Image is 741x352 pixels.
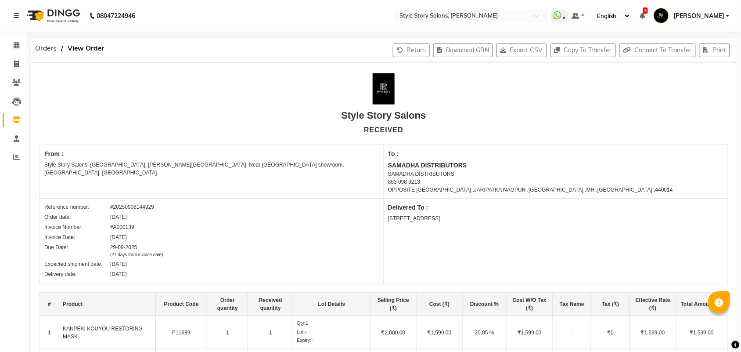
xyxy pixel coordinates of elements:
[388,203,723,212] div: Delivered To :
[110,260,127,268] div: [DATE]
[110,233,127,241] div: [DATE]
[110,213,127,221] div: [DATE]
[248,293,293,316] th: Received quantity
[63,40,108,56] span: View Order
[44,260,110,268] div: Expected shipment date:
[643,7,648,14] span: 5
[463,293,507,316] th: Discount %
[44,233,110,241] div: Invoice Date:
[591,293,630,316] th: Tax (₹)
[553,316,591,349] td: -
[97,4,135,28] b: 08047224946
[676,293,727,316] th: Total Amount (₹)
[673,11,724,21] span: [PERSON_NAME]
[364,125,403,135] div: RECEIVED
[293,293,370,316] th: Lot Details
[388,170,723,178] div: SAMADHA DISTRIBUTORS
[44,223,110,231] div: Invoice Number:
[496,44,547,57] button: Export CSV
[507,316,553,349] td: ₹1,599.00
[110,270,127,278] div: [DATE]
[630,293,676,316] th: Effective Rate (₹)
[341,108,426,123] div: Style Story Salons
[297,328,367,336] div: -
[155,316,207,349] td: P11689
[40,293,59,316] th: #
[110,251,163,258] div: (21 days from invoice date)
[619,44,696,57] button: Connect To Transfer
[417,316,463,349] td: ₹1,599.00
[44,149,379,159] div: From :
[550,44,616,57] button: Copy To Transfer
[40,316,59,349] td: 1
[388,214,723,222] div: [STREET_ADDRESS]
[640,12,645,20] a: 5
[110,223,134,231] div: #A000139
[591,316,630,349] td: ₹0
[676,316,727,349] td: ₹1,599.00
[507,293,553,316] th: Cost W/O Tax (₹)
[388,149,723,159] div: To :
[44,243,110,258] div: Due Date:
[388,186,723,194] div: OPPOSITE [GEOGRAPHIC_DATA] ,JARIPATKA NAGPUR ,[GEOGRAPHIC_DATA] ,MH ,[GEOGRAPHIC_DATA] ,440014
[553,293,591,316] th: Tax Name
[654,8,669,23] img: Tushar Pandey
[110,203,154,211] div: #20250908144929
[44,203,110,211] div: Reference number:
[297,319,367,327] div: 1
[207,316,248,349] td: 1
[630,316,676,349] td: ₹1,599.00
[417,293,463,316] th: Cost (₹)
[297,337,312,343] span: Expiry:
[44,161,379,177] div: Style Story Salons, [GEOGRAPHIC_DATA], [PERSON_NAME][GEOGRAPHIC_DATA], Near [GEOGRAPHIC_DATA] sho...
[207,293,248,316] th: Order quantity
[297,329,305,334] span: Lot:
[110,243,163,258] div: 29-09-2025
[370,316,416,349] td: ₹2,000.00
[22,4,83,28] img: logo
[297,320,306,326] span: Qty:
[388,178,723,186] div: 883 098 9213
[393,44,430,57] button: Return
[297,337,367,344] div: -
[388,161,723,170] div: SAMADHA DISTRIBUTORS
[248,316,293,349] td: 1
[44,270,110,278] div: Delivery date:
[44,213,110,221] div: Order date:
[433,44,493,57] button: Download GRN
[59,316,155,349] td: KANPEKI KOUYOU RESTORING MASK
[699,44,730,57] button: Print
[155,293,207,316] th: Product Code
[370,293,416,316] th: Selling Price (₹)
[463,316,507,349] td: 20.05 %
[373,73,395,105] img: Company Logo
[31,40,61,56] span: Orders
[59,293,155,316] th: Product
